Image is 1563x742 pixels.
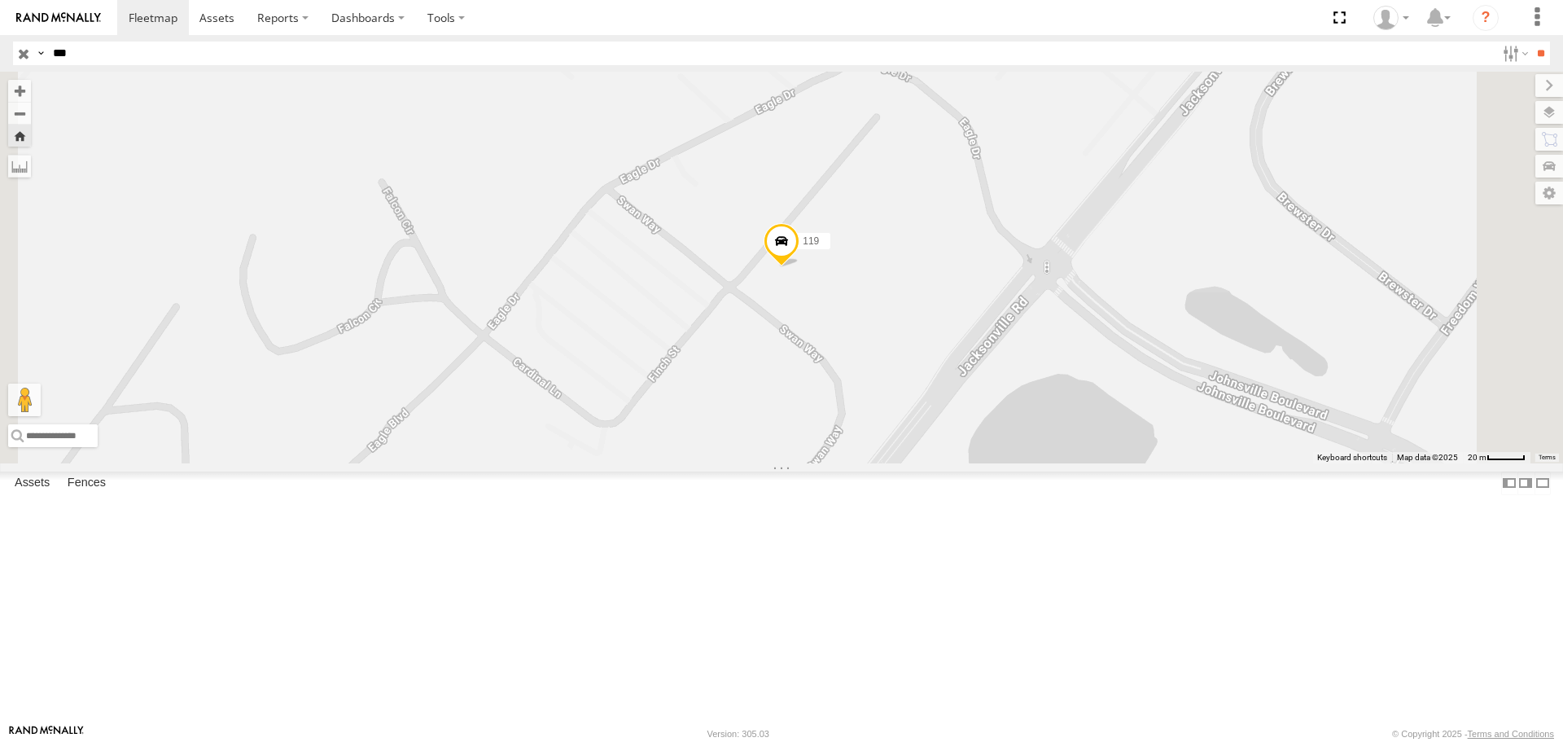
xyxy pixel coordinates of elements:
[1539,454,1556,460] a: Terms
[1535,182,1563,204] label: Map Settings
[1317,452,1387,463] button: Keyboard shortcuts
[16,12,101,24] img: rand-logo.svg
[1468,729,1554,739] a: Terms and Conditions
[8,80,31,102] button: Zoom in
[59,472,114,495] label: Fences
[1397,453,1458,462] span: Map data ©2025
[1496,42,1531,65] label: Search Filter Options
[9,726,84,742] a: Visit our Website
[1501,472,1517,495] label: Dock Summary Table to the Left
[803,235,819,247] span: 119
[707,729,769,739] div: Version: 305.03
[7,472,58,495] label: Assets
[8,125,31,147] button: Zoom Home
[1368,6,1415,30] div: Kim Nappi
[8,102,31,125] button: Zoom out
[1392,729,1554,739] div: © Copyright 2025 -
[8,384,41,416] button: Drag Pegman onto the map to open Street View
[1535,472,1551,495] label: Hide Summary Table
[34,42,47,65] label: Search Query
[8,155,31,178] label: Measure
[1468,453,1486,462] span: 20 m
[1463,452,1530,463] button: Map Scale: 20 m per 44 pixels
[1473,5,1499,31] i: ?
[1517,472,1534,495] label: Dock Summary Table to the Right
